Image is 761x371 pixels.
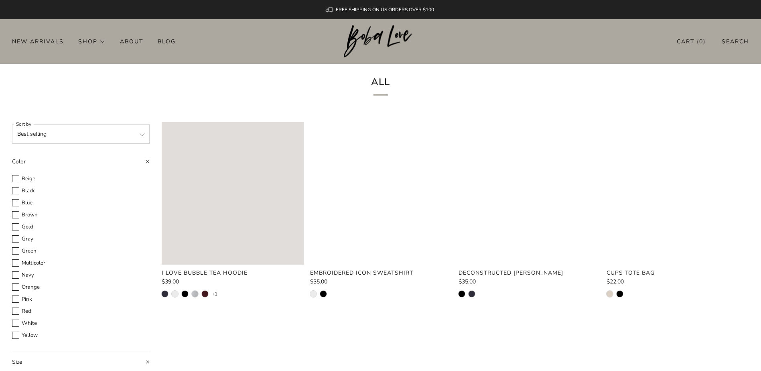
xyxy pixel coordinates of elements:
label: White [12,319,150,328]
a: Shop [78,35,106,48]
label: Pink [12,295,150,304]
a: About [120,35,143,48]
image-skeleton: Loading image: Navy S I Love Bubble Tea Hoodie [162,122,304,265]
product-card-title: Deconstructed [PERSON_NAME] [459,269,563,277]
a: Embroidered Icon Sweatshirt [310,269,453,277]
label: Black [12,186,150,196]
span: $35.00 [459,278,476,285]
label: Red [12,307,150,316]
label: Green [12,247,150,256]
product-card-title: I Love Bubble Tea Hoodie [162,269,248,277]
a: Cart [677,35,706,48]
product-card-title: Cups Tote Bag [607,269,655,277]
label: Brown [12,210,150,220]
summary: Color [12,156,150,173]
product-card-title: Embroidered Icon Sweatshirt [310,269,413,277]
label: Blue [12,198,150,208]
span: $22.00 [607,278,624,285]
span: Color [12,158,26,165]
span: Size [12,358,22,366]
span: FREE SHIPPING ON US ORDERS OVER $100 [336,6,434,13]
label: Yellow [12,331,150,340]
span: $39.00 [162,278,179,285]
a: $35.00 [310,279,453,285]
a: Blog [158,35,176,48]
label: Navy [12,271,150,280]
a: New Arrivals [12,35,64,48]
a: Cups Tote Bag [607,269,749,277]
img: Boba Love [344,25,417,58]
h1: All [270,73,491,96]
a: Deconstructed [PERSON_NAME] [459,269,601,277]
label: Gray [12,234,150,244]
a: +1 [212,291,217,297]
a: I Love Bubble Tea Hoodie [162,269,304,277]
a: Navy S I Love Bubble Tea Hoodie Loading image: Navy S I Love Bubble Tea Hoodie [162,122,304,265]
a: $35.00 [459,279,601,285]
label: Beige [12,174,150,183]
items-count: 0 [699,38,703,45]
label: Orange [12,283,150,292]
label: Gold [12,222,150,232]
a: Search [722,35,749,48]
label: Multicolor [12,259,150,268]
span: $35.00 [310,278,327,285]
a: $39.00 [162,279,304,285]
a: $22.00 [607,279,749,285]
